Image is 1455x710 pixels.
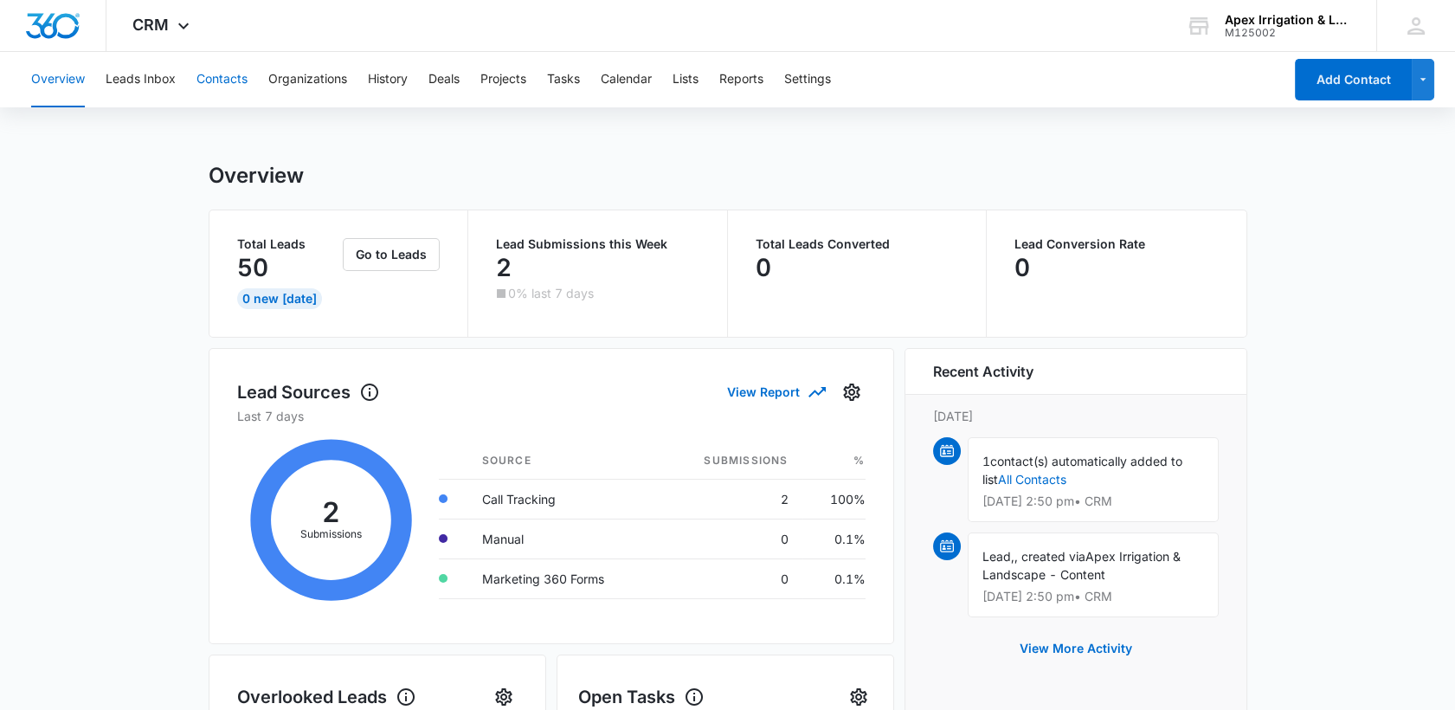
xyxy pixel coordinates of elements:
[982,591,1204,603] p: [DATE] 2:50 pm • CRM
[237,288,322,309] div: 0 New [DATE]
[496,238,699,250] p: Lead Submissions this Week
[802,519,866,558] td: 0.1%
[578,684,705,710] h1: Open Tasks
[660,479,802,519] td: 2
[343,247,440,261] a: Go to Leads
[982,454,1182,487] span: contact(s) automatically added to list
[237,238,340,250] p: Total Leads
[601,52,652,107] button: Calendar
[547,52,580,107] button: Tasks
[802,442,866,480] th: %
[784,52,831,107] button: Settings
[343,238,440,271] button: Go to Leads
[468,519,660,558] td: Manual
[660,519,802,558] td: 0
[1295,59,1412,100] button: Add Contact
[802,479,866,519] td: 100%
[237,254,268,281] p: 50
[756,254,771,281] p: 0
[237,684,416,710] h1: Overlooked Leads
[933,361,1033,382] h6: Recent Activity
[982,454,990,468] span: 1
[468,558,660,598] td: Marketing 360 Forms
[933,407,1219,425] p: [DATE]
[508,287,594,300] p: 0% last 7 days
[468,479,660,519] td: Call Tracking
[480,52,526,107] button: Projects
[468,442,660,480] th: Source
[660,442,802,480] th: Submissions
[1014,549,1085,564] span: , created via
[368,52,408,107] button: History
[237,379,380,405] h1: Lead Sources
[673,52,699,107] button: Lists
[268,52,347,107] button: Organizations
[428,52,460,107] button: Deals
[1002,628,1149,669] button: View More Activity
[998,472,1066,487] a: All Contacts
[31,52,85,107] button: Overview
[802,558,866,598] td: 0.1%
[1225,27,1351,39] div: account id
[1014,254,1030,281] p: 0
[727,377,824,407] button: View Report
[719,52,763,107] button: Reports
[982,495,1204,507] p: [DATE] 2:50 pm • CRM
[196,52,248,107] button: Contacts
[496,254,512,281] p: 2
[756,238,959,250] p: Total Leads Converted
[1014,238,1219,250] p: Lead Conversion Rate
[209,163,304,189] h1: Overview
[237,407,866,425] p: Last 7 days
[660,558,802,598] td: 0
[132,16,169,34] span: CRM
[106,52,176,107] button: Leads Inbox
[1225,13,1351,27] div: account name
[838,378,866,406] button: Settings
[982,549,1014,564] span: Lead,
